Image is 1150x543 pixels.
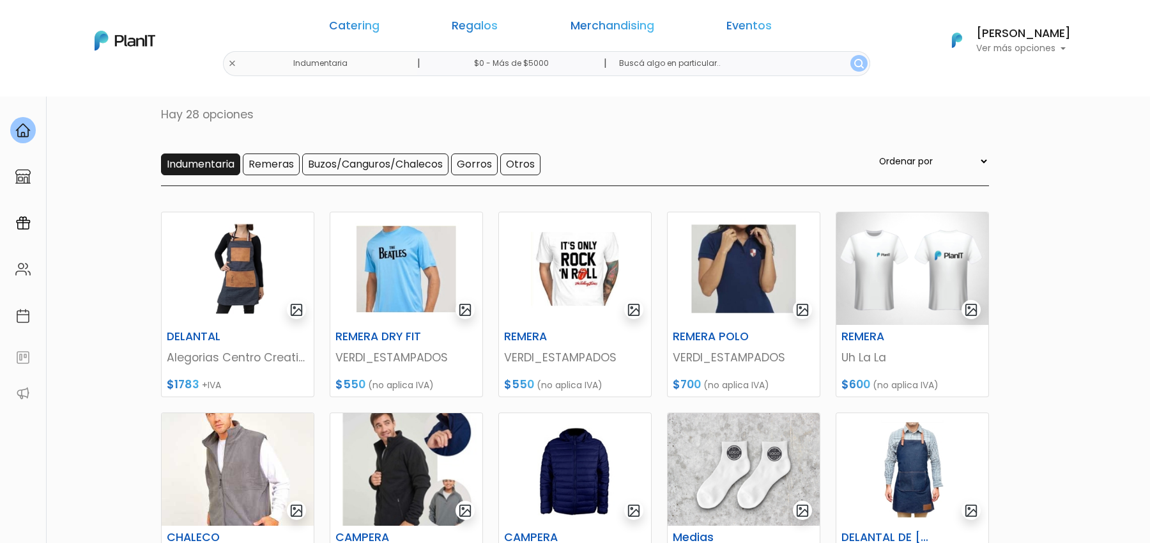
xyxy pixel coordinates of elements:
img: thumb_Captura_de_pantalla_2023-09-06_171612.jpg [836,413,988,526]
a: Regalos [452,20,498,36]
input: Otros [500,153,540,175]
img: gallery-light [289,503,304,518]
h6: [PERSON_NAME] [976,28,1071,40]
a: gallery-light REMERA POLO VERDI_ESTAMPADOS $700 (no aplica IVA) [667,212,820,397]
img: campaigns-02234683943229c281be62815700db0a1741e53638e28bf9629b52c665b00959.svg [15,216,31,231]
img: PlanIt Logo [95,31,155,51]
input: Buzos/Canguros/Chalecos [302,153,448,175]
img: close-6986928ebcb1d6c9903e3b54e860dbc4d054630f23adef3a32610726dff6a82b.svg [228,59,236,68]
span: $600 [841,377,870,392]
img: gallery-light [795,503,810,518]
img: gallery-light [458,303,473,317]
h6: REMERA DRY FIT [328,330,433,343]
input: Gorros [451,153,498,175]
img: thumb_Captura_de_pantalla_2023-03-27_140101.jpg [330,212,482,325]
span: +IVA [202,379,221,391]
img: thumb_WhatsApp_Image_2023-04-05_at_09.22-PhotoRoom.png [836,212,988,325]
img: thumb_Captura_de_pantalla_2023-03-27_152219.jpg [668,212,820,325]
h6: REMERA [834,330,939,343]
img: gallery-light [289,303,304,317]
img: PlanIt Logo [943,26,971,54]
h6: REMERA POLO [665,330,770,343]
h6: REMERA [496,330,601,343]
img: search_button-432b6d5273f82d61273b3651a40e1bd1b912527efae98b1b7a1b2c0702e16a8d.svg [854,59,864,68]
img: gallery-light [627,503,641,518]
img: thumb_WhatsApp_Image_2023-07-08_at_21.31-PhotoRoom.png [668,413,820,526]
img: gallery-light [458,503,473,518]
img: thumb_Captura_de_pantalla_2022-10-19_144807.jpg [162,212,314,325]
span: (no aplica IVA) [873,379,939,391]
img: gallery-light [964,503,979,518]
img: thumb_AF0532BC-F6C4-4701-B8F6-B89258EB8466.jpeg [330,413,482,526]
a: Merchandising [571,20,654,36]
a: gallery-light REMERA VERDI_ESTAMPADOS $550 (no aplica IVA) [498,212,652,397]
span: (no aplica IVA) [703,379,769,391]
img: gallery-light [627,303,641,317]
p: VERDI_ESTAMPADOS [673,349,815,366]
img: thumb_Captura_de_pantalla_2023-07-05_153738528.jpg [499,413,651,526]
a: gallery-light DELANTAL Alegorias Centro Creativo $1783 +IVA [161,212,314,397]
img: thumb_WhatsApp_Image_2023-06-15_at_13.51.21.jpeg [162,413,314,526]
a: gallery-light REMERA Uh La La $600 (no aplica IVA) [836,212,989,397]
p: VERDI_ESTAMPADOS [504,349,646,366]
a: Catering [329,20,379,36]
img: marketplace-4ceaa7011d94191e9ded77b95e3339b90024bf715f7c57f8cf31f2d8c509eaba.svg [15,169,31,184]
img: feedback-78b5a0c8f98aac82b08bfc38622c3050aee476f2c9584af64705fc4e61158814.svg [15,350,31,365]
p: Ver más opciones [976,44,1071,53]
span: $1783 [167,377,199,392]
input: Buscá algo en particular.. [609,51,870,76]
img: home-e721727adea9d79c4d83392d1f703f7f8bce08238fde08b1acbfd93340b81755.svg [15,123,31,138]
span: (no aplica IVA) [537,379,602,391]
img: people-662611757002400ad9ed0e3c099ab2801c6687ba6c219adb57efc949bc21e19d.svg [15,262,31,277]
span: $550 [335,377,365,392]
img: partners-52edf745621dab592f3b2c58e3bca9d71375a7ef29c3b500c9f145b62cc070d4.svg [15,386,31,401]
p: Uh La La [841,349,983,366]
span: $550 [504,377,534,392]
h6: DELANTAL [159,330,264,343]
p: Hay 28 opciones [161,106,989,123]
img: calendar-87d922413cdce8b2cf7b7f5f62616a5cf9e4887200fb71536465627b3292af00.svg [15,308,31,324]
span: $700 [673,377,701,392]
a: gallery-light REMERA DRY FIT VERDI_ESTAMPADOS $550 (no aplica IVA) [330,212,483,397]
p: VERDI_ESTAMPADOS [335,349,477,366]
a: Eventos [726,20,772,36]
div: ¿Necesitás ayuda? [66,12,184,37]
span: (no aplica IVA) [368,379,434,391]
button: PlanIt Logo [PERSON_NAME] Ver más opciones [935,24,1071,57]
p: | [604,56,607,71]
p: Alegorias Centro Creativo [167,349,309,366]
input: Indumentaria [161,153,240,175]
img: thumb_Captura_de_pantalla_2023-03-27_142000.jpg [499,212,651,325]
input: Remeras [243,153,300,175]
p: | [417,56,420,71]
img: gallery-light [964,303,979,317]
img: gallery-light [795,303,810,317]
